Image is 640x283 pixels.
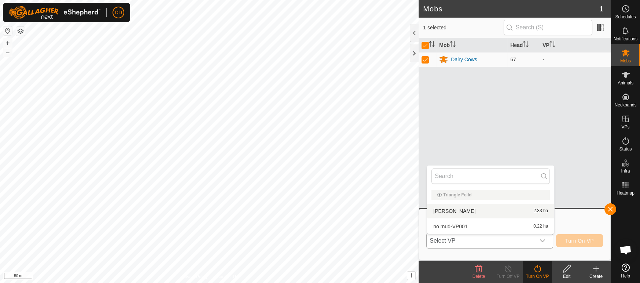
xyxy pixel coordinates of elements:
[549,42,555,48] p-sorticon: Activate to sort
[614,37,637,41] span: Notifications
[16,27,25,36] button: Map Layers
[427,187,554,234] ul: Option List
[581,273,611,280] div: Create
[431,168,550,184] input: Search
[615,239,637,261] div: Open chat
[423,24,503,32] span: 1 selected
[436,38,507,52] th: Mob
[427,233,535,248] span: Select VP
[614,103,636,107] span: Neckbands
[433,224,467,229] span: no mud-VP001
[621,125,629,129] span: VPs
[407,272,415,280] button: i
[535,233,550,248] div: dropdown trigger
[3,26,12,35] button: Reset Map
[115,9,122,17] span: DD
[433,208,475,214] span: [PERSON_NAME]
[510,57,516,62] span: 67
[599,3,603,14] span: 1
[9,6,100,19] img: Gallagher Logo
[620,59,631,63] span: Mobs
[423,4,599,13] h2: Mobs
[552,273,581,280] div: Edit
[451,56,477,64] div: Dairy Cows
[615,15,636,19] span: Schedules
[437,193,544,197] div: Triangle Feild
[504,20,592,35] input: Search (S)
[450,42,456,48] p-sorticon: Activate to sort
[180,273,208,280] a: Privacy Policy
[621,274,630,278] span: Help
[533,224,548,229] span: 0.22 ha
[3,48,12,57] button: –
[411,272,412,279] span: i
[618,81,633,85] span: Animals
[507,38,540,52] th: Head
[617,191,635,195] span: Heatmap
[611,261,640,281] a: Help
[427,204,554,218] li: dd feild
[540,38,611,52] th: VP
[427,219,554,234] li: no mud-VP001
[523,42,529,48] p-sorticon: Activate to sort
[540,52,611,67] td: -
[493,273,523,280] div: Turn Off VP
[565,238,594,244] span: Turn On VP
[429,42,435,48] p-sorticon: Activate to sort
[472,274,485,279] span: Delete
[621,169,630,173] span: Infra
[533,208,548,214] span: 2.33 ha
[556,234,603,247] button: Turn On VP
[217,273,238,280] a: Contact Us
[523,273,552,280] div: Turn On VP
[619,147,632,151] span: Status
[3,39,12,47] button: +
